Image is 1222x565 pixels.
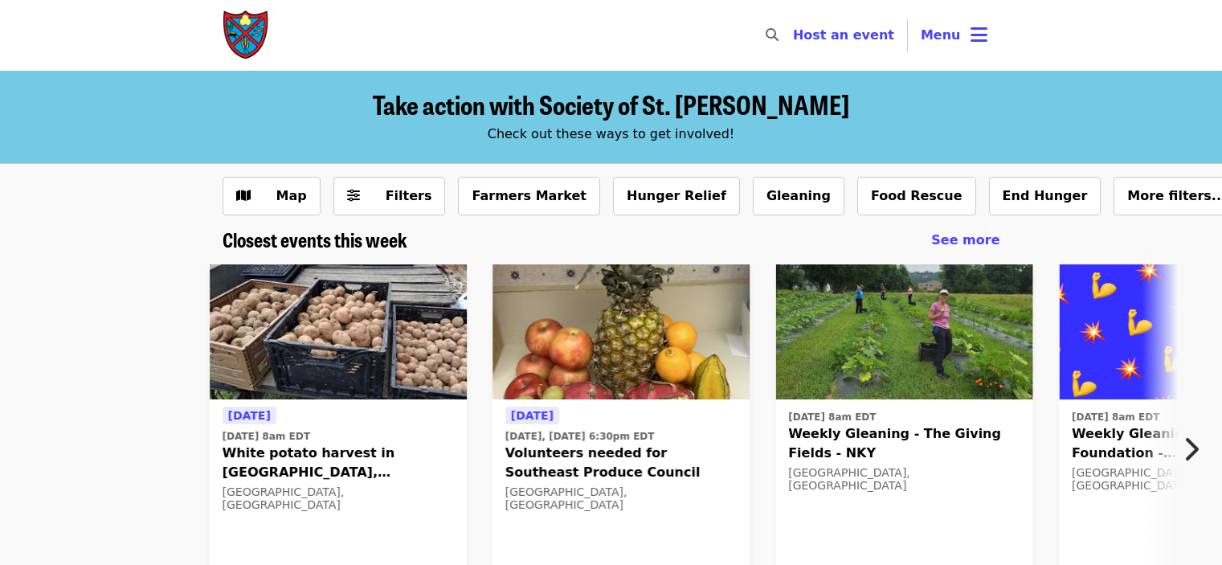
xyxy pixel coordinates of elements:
[492,264,750,399] img: Volunteers needed for Southeast Produce Council organized by Society of St. Andrew
[505,485,737,513] div: [GEOGRAPHIC_DATA], [GEOGRAPHIC_DATA]
[223,10,271,61] img: Society of St. Andrew - Home
[788,466,1020,493] div: [GEOGRAPHIC_DATA], [GEOGRAPHIC_DATA]
[347,188,360,203] i: sliders-h icon
[373,85,849,123] span: Take action with Society of St. [PERSON_NAME]
[210,264,467,399] img: White potato harvest in Stantonsburg, NC on 9/13! organized by Society of St. Andrew
[971,23,987,47] i: bars icon
[228,409,271,422] span: [DATE]
[458,177,600,215] button: Farmers Market
[908,16,1000,55] button: Toggle account menu
[223,444,454,482] span: White potato harvest in [GEOGRAPHIC_DATA], [GEOGRAPHIC_DATA] on 9/13!
[223,125,1000,144] div: Check out these ways to get involved!
[1169,427,1222,472] button: Next item
[333,177,446,215] button: Filters (0 selected)
[613,177,740,215] button: Hunger Relief
[236,188,251,203] i: map icon
[788,16,801,55] input: Search
[1183,434,1199,465] i: chevron-right icon
[857,177,976,215] button: Food Rescue
[1072,410,1159,424] time: [DATE] 8am EDT
[788,424,1020,463] span: Weekly Gleaning - The Giving Fields - NKY
[989,177,1101,215] button: End Hunger
[386,188,432,203] span: Filters
[793,27,894,43] a: Host an event
[223,228,407,252] a: Closest events this week
[788,410,876,424] time: [DATE] 8am EDT
[223,177,321,215] button: Show map view
[931,232,999,248] span: See more
[505,429,655,444] time: [DATE], [DATE] 6:30pm EDT
[223,485,454,513] div: [GEOGRAPHIC_DATA], [GEOGRAPHIC_DATA]
[511,409,554,422] span: [DATE]
[766,27,779,43] i: search icon
[775,264,1032,399] img: Weekly Gleaning - The Giving Fields - NKY organized by Society of St. Andrew
[505,444,737,482] span: Volunteers needed for Southeast Produce Council
[223,429,310,444] time: [DATE] 8am EDT
[276,188,307,203] span: Map
[223,225,407,253] span: Closest events this week
[921,27,961,43] span: Menu
[753,177,844,215] button: Gleaning
[210,228,1013,252] div: Closest events this week
[931,231,999,250] a: See more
